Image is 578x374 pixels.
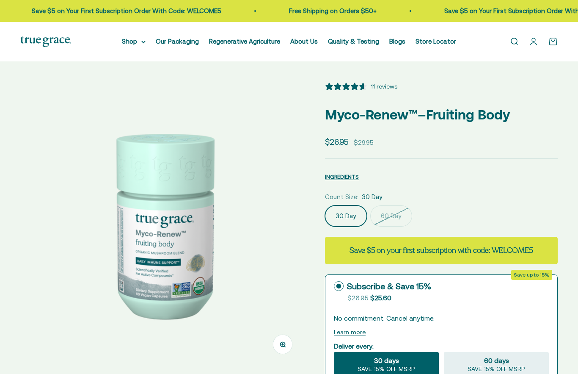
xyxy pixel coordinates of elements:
compare-at-price: $29.95 [354,138,374,148]
strong: Save $5 on your first subscription with code: WELCOME5 [350,245,533,255]
a: Free Shipping on Orders $50+ [284,7,372,14]
button: 4.82 stars, 11 ratings [325,82,397,91]
summary: Shop [122,36,146,47]
p: Save $5 on Your First Subscription Order With Code: WELCOME5 [27,6,216,16]
a: Our Packaging [156,38,199,45]
img: Myco-RenewTM Blend Mushroom Supplements for Daily Immune Support* 1 g daily to support a healthy ... [20,82,305,366]
div: 11 reviews [371,82,397,91]
p: Myco-Renew™–Fruiting Body [325,104,558,125]
a: Blogs [389,38,405,45]
button: INGREDIENTS [325,172,359,182]
sale-price: $26.95 [325,136,349,148]
legend: Count Size: [325,192,358,202]
a: Quality & Testing [328,38,379,45]
a: About Us [290,38,318,45]
span: 30 Day [362,192,383,202]
a: Store Locator [416,38,456,45]
span: INGREDIENTS [325,174,359,180]
a: Regenerative Agriculture [209,38,280,45]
